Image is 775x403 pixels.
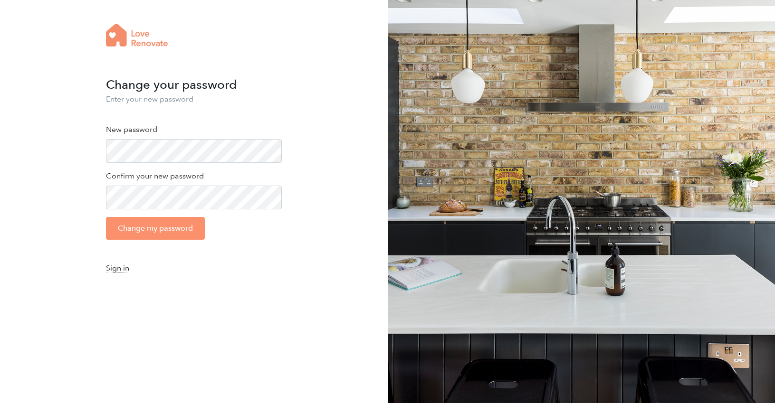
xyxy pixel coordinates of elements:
[106,217,205,240] input: Change my password
[106,80,282,90] h3: Change your password
[106,94,282,104] p: Enter your new password
[106,124,157,135] label: New password
[106,170,204,182] label: Confirm your new password
[106,263,129,273] a: Sign in
[106,24,168,47] img: logo-full-wording-79bf5e73d291cfab37555a613d54981bc2efa348f0f5dcbc052162c5c15522e6.png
